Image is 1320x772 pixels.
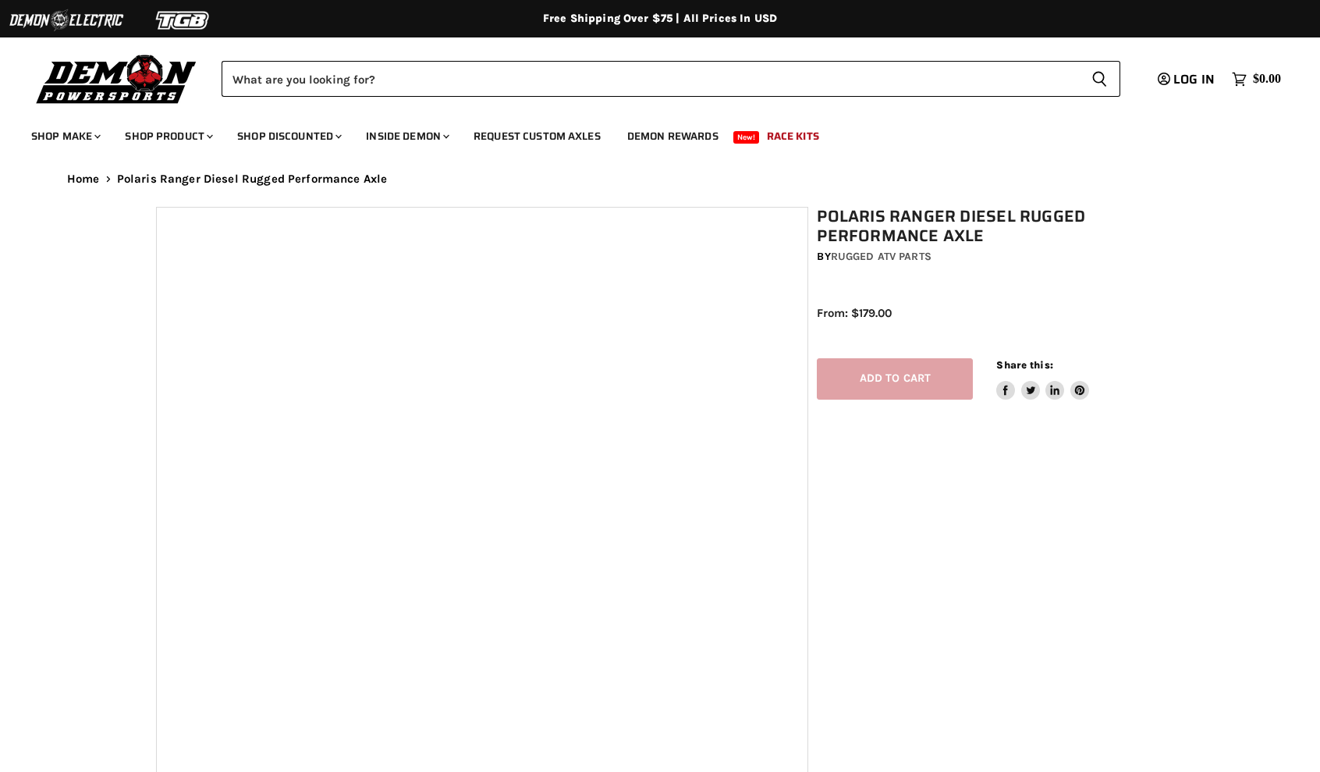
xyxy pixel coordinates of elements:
h1: Polaris Ranger Diesel Rugged Performance Axle [817,207,1173,246]
form: Product [222,61,1120,97]
a: Log in [1151,73,1224,87]
aside: Share this: [996,358,1089,400]
a: Home [67,173,100,186]
ul: Main menu [20,114,1277,152]
img: Demon Electric Logo 2 [8,5,125,35]
img: TGB Logo 2 [125,5,242,35]
a: Shop Make [20,120,110,152]
a: Rugged ATV Parts [831,250,931,263]
div: by [817,248,1173,265]
span: From: $179.00 [817,306,892,320]
nav: Breadcrumbs [36,173,1284,186]
span: $0.00 [1253,72,1281,87]
a: Shop Product [113,120,222,152]
span: New! [733,131,760,144]
img: Demon Powersports [31,51,202,106]
a: Request Custom Axles [462,120,612,152]
a: Demon Rewards [616,120,730,152]
a: $0.00 [1224,68,1289,91]
button: Search [1079,61,1120,97]
span: Log in [1173,69,1215,89]
span: Share this: [996,359,1052,371]
a: Race Kits [755,120,831,152]
input: Search [222,61,1079,97]
span: Polaris Ranger Diesel Rugged Performance Axle [117,173,388,186]
a: Inside Demon [354,120,459,152]
div: Free Shipping Over $75 | All Prices In USD [36,12,1284,26]
a: Shop Discounted [225,120,351,152]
